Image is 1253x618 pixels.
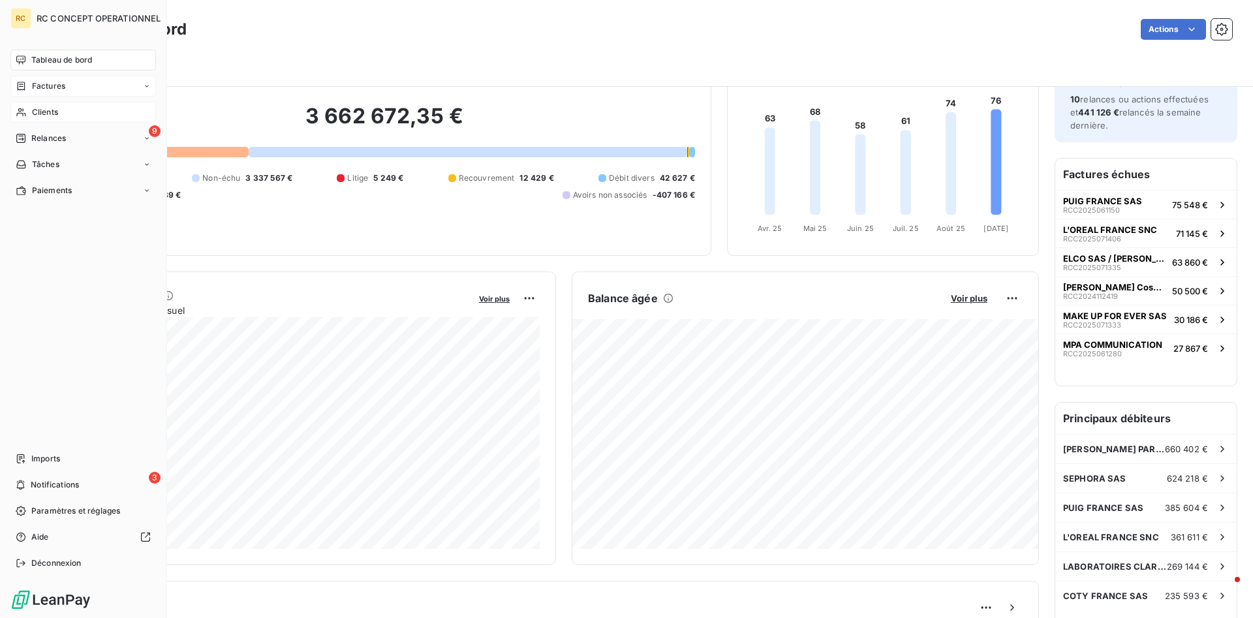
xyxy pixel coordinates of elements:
[31,54,92,66] span: Tableau de bord
[32,159,59,170] span: Tâches
[1171,532,1208,542] span: 361 611 €
[1172,200,1208,210] span: 75 548 €
[573,189,647,201] span: Avoirs non associés
[1174,315,1208,325] span: 30 186 €
[947,292,991,304] button: Voir plus
[10,8,31,29] div: RC
[653,189,696,201] span: -407 166 €
[1173,343,1208,354] span: 27 867 €
[1063,282,1167,292] span: [PERSON_NAME] Cosmetics LLC
[475,292,514,304] button: Voir plus
[459,172,515,184] span: Recouvrement
[1141,19,1206,40] button: Actions
[32,106,58,118] span: Clients
[1055,276,1237,305] button: [PERSON_NAME] Cosmetics LLCRCC202411241950 500 €
[1165,444,1208,454] span: 660 402 €
[1176,228,1208,239] span: 71 145 €
[1063,292,1118,300] span: RCC2024112419
[660,172,695,184] span: 42 627 €
[31,531,49,543] span: Aide
[983,224,1008,233] tspan: [DATE]
[1063,321,1121,329] span: RCC2025071333
[149,472,161,484] span: 3
[1063,444,1165,454] span: [PERSON_NAME] PARFUMS
[1167,473,1208,484] span: 624 218 €
[1055,159,1237,190] h6: Factures échues
[1063,264,1121,271] span: RCC2025071335
[37,13,161,23] span: RC CONCEPT OPERATIONNEL
[202,172,240,184] span: Non-échu
[479,294,510,303] span: Voir plus
[519,172,553,184] span: 12 429 €
[1063,473,1126,484] span: SEPHORA SAS
[1063,206,1120,214] span: RCC2025061150
[1070,94,1209,131] span: relances ou actions effectuées et relancés la semaine dernière.
[31,479,79,491] span: Notifications
[1063,196,1142,206] span: PUIG FRANCE SAS
[31,505,120,517] span: Paramètres et réglages
[149,125,161,137] span: 9
[10,589,91,610] img: Logo LeanPay
[1063,224,1157,235] span: L'OREAL FRANCE SNC
[1063,235,1121,243] span: RCC2025071406
[74,303,470,317] span: Chiffre d'affaires mensuel
[1172,286,1208,296] span: 50 500 €
[1055,403,1237,434] h6: Principaux débiteurs
[1063,253,1167,264] span: ELCO SAS / [PERSON_NAME]
[1063,339,1162,350] span: MPA COMMUNICATION
[1063,561,1167,572] span: LABORATOIRES CLARINS
[803,224,828,233] tspan: Mai 25
[1172,257,1208,268] span: 63 860 €
[245,172,292,184] span: 3 337 567 €
[1055,190,1237,219] button: PUIG FRANCE SASRCC202506115075 548 €
[74,103,695,142] h2: 3 662 672,35 €
[936,224,965,233] tspan: Août 25
[1055,219,1237,247] button: L'OREAL FRANCE SNCRCC202507140671 145 €
[1063,350,1122,358] span: RCC2025061280
[1165,502,1208,513] span: 385 604 €
[32,185,72,196] span: Paiements
[373,172,403,184] span: 5 249 €
[847,224,874,233] tspan: Juin 25
[1167,561,1208,572] span: 269 144 €
[31,557,82,569] span: Déconnexion
[31,132,66,144] span: Relances
[1055,247,1237,276] button: ELCO SAS / [PERSON_NAME]RCC202507133563 860 €
[1063,502,1143,513] span: PUIG FRANCE SAS
[347,172,368,184] span: Litige
[893,224,919,233] tspan: Juil. 25
[1055,305,1237,333] button: MAKE UP FOR EVER SASRCC202507133330 186 €
[32,80,65,92] span: Factures
[1070,94,1080,104] span: 10
[31,453,60,465] span: Imports
[758,224,782,233] tspan: Avr. 25
[1165,591,1208,601] span: 235 593 €
[10,527,156,548] a: Aide
[1063,591,1148,601] span: COTY FRANCE SAS
[1063,311,1167,321] span: MAKE UP FOR EVER SAS
[1055,333,1237,362] button: MPA COMMUNICATIONRCC202506128027 867 €
[1078,107,1119,117] span: 441 126 €
[588,290,658,306] h6: Balance âgée
[609,172,655,184] span: Débit divers
[1063,532,1159,542] span: L'OREAL FRANCE SNC
[951,293,987,303] span: Voir plus
[1209,574,1240,605] iframe: Intercom live chat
